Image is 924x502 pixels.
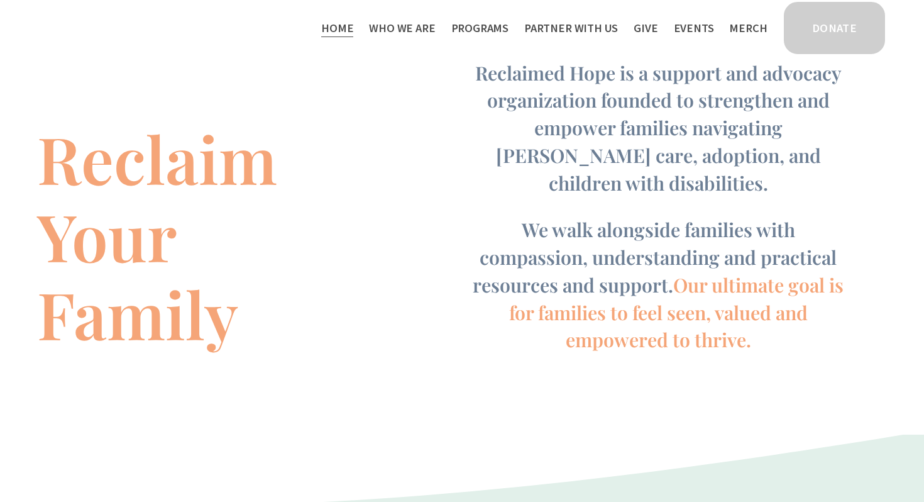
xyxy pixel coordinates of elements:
a: folder dropdown [524,18,618,38]
h1: Reclaim Your Family [37,120,387,354]
a: folder dropdown [369,18,435,38]
a: folder dropdown [451,18,509,38]
span: We walk alongside families with compassion, understanding and practical resources and support. [473,216,841,298]
span: Programs [451,19,509,38]
a: Give [634,18,657,38]
a: Home [321,18,353,38]
span: Partner With Us [524,19,618,38]
a: Events [674,18,714,38]
span: Reclaimed Hope is a support and advocacy organization founded to strengthen and empower families ... [475,60,846,196]
span: Who We Are [369,19,435,38]
span: Our ultimate goal is for families to feel seen, valued and empowered to thrive. [509,272,849,353]
a: Merch [729,18,767,38]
